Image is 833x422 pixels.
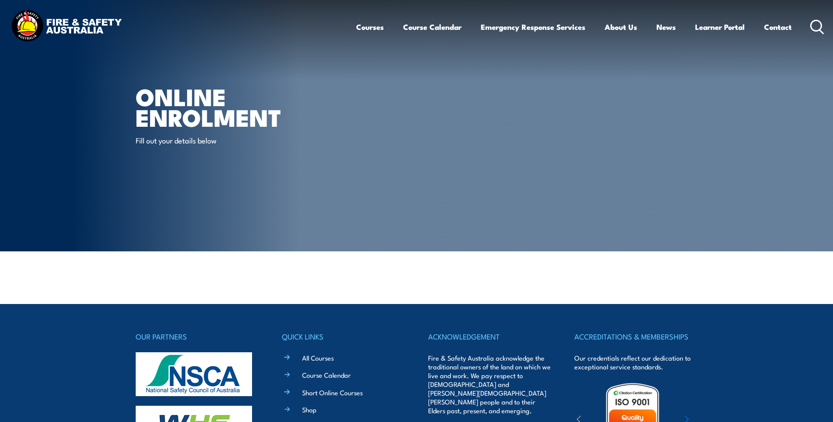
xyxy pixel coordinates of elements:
[136,86,353,127] h1: Online Enrolment
[764,15,792,39] a: Contact
[403,15,462,39] a: Course Calendar
[136,135,296,145] p: Fill out your details below
[302,388,363,397] a: Short Online Courses
[282,330,405,343] h4: QUICK LINKS
[428,330,551,343] h4: ACKNOWLEDGEMENT
[428,354,551,415] p: Fire & Safety Australia acknowledge the traditional owners of the land on which we live and work....
[695,15,745,39] a: Learner Portal
[656,15,676,39] a: News
[136,352,252,396] img: nsca-logo-footer
[574,330,697,343] h4: ACCREDITATIONS & MEMBERSHIPS
[302,353,334,362] a: All Courses
[605,15,637,39] a: About Us
[136,330,259,343] h4: OUR PARTNERS
[302,405,317,414] a: Shop
[574,354,697,371] p: Our credentials reflect our dedication to exceptional service standards.
[481,15,585,39] a: Emergency Response Services
[302,370,351,379] a: Course Calendar
[356,15,384,39] a: Courses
